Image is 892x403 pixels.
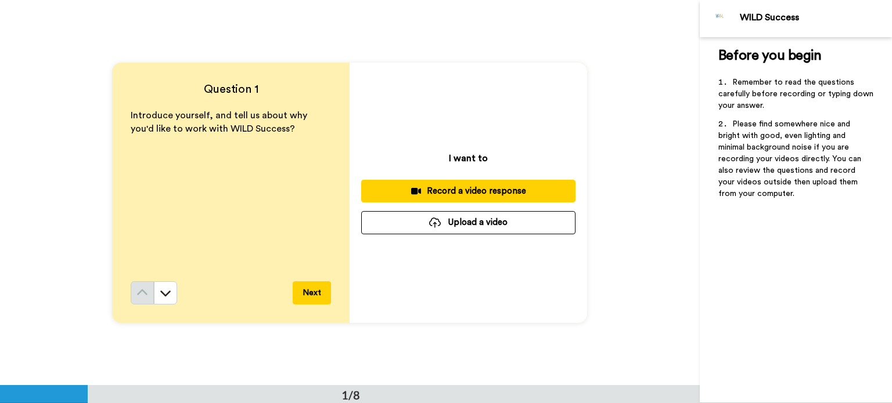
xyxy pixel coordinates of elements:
div: WILD Success [740,12,891,23]
span: Remember to read the questions carefully before recording or typing down your answer. [718,78,876,110]
div: 1/8 [323,387,379,403]
img: Profile Image [706,5,734,32]
button: Next [293,281,331,304]
button: Record a video response [361,180,576,202]
span: Introduce yourself, and tell us about why you'd like to work with WILD Success? [131,111,310,133]
span: Before you begin [718,49,821,63]
p: I want to [449,151,488,165]
h4: Question 1 [131,81,331,97]
div: Record a video response [371,185,566,197]
button: Upload a video [361,211,576,234]
span: Please find somewhere nice and bright with good, even lighting and minimal background noise if yo... [718,120,864,198]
